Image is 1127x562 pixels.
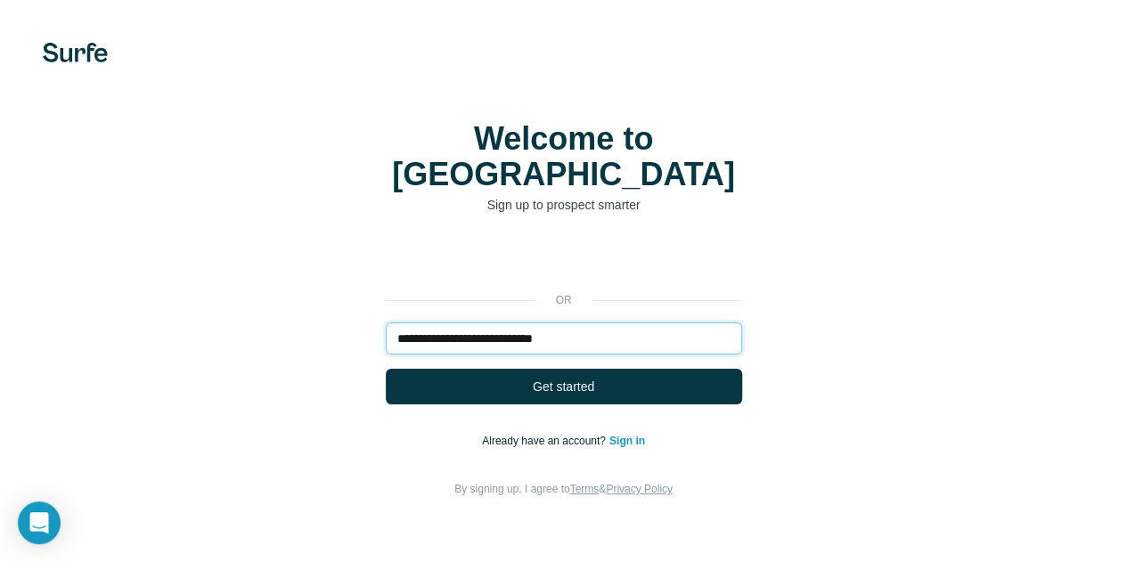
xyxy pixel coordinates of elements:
a: Sign in [609,435,645,447]
a: Privacy Policy [606,483,673,495]
span: Get started [533,378,594,395]
div: Open Intercom Messenger [18,501,61,544]
span: By signing up, I agree to & [454,483,673,495]
span: Already have an account? [482,435,609,447]
h1: Welcome to [GEOGRAPHIC_DATA] [386,121,742,192]
p: Sign up to prospect smarter [386,196,742,214]
a: Terms [570,483,600,495]
p: or [535,292,592,308]
iframe: Botón Iniciar sesión con Google [377,240,751,280]
button: Get started [386,369,742,404]
img: Surfe's logo [43,43,108,62]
